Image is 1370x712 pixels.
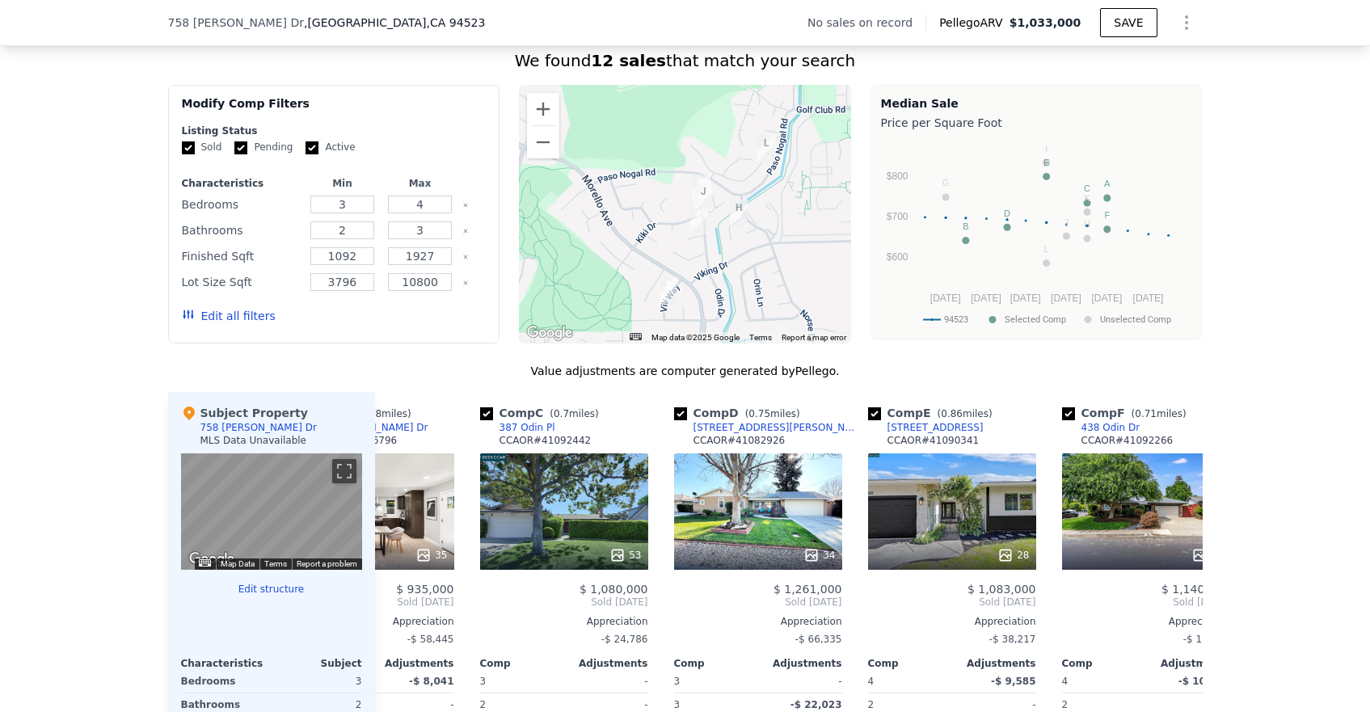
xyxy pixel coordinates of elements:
button: SAVE [1100,8,1157,37]
text: [DATE] [971,293,1001,304]
div: We found that match your search [168,49,1203,72]
div: Characteristics [182,177,301,190]
input: Pending [234,141,247,154]
div: 60 [1191,547,1223,563]
a: 438 Odin Dr [1062,421,1140,434]
div: 34 [803,547,835,563]
div: 35 [415,547,447,563]
div: [STREET_ADDRESS][PERSON_NAME] [693,421,862,434]
span: 4 [868,676,875,687]
button: Keyboard shortcuts [630,333,641,340]
div: Comp [480,657,564,670]
text: $600 [886,251,908,263]
button: Clear [462,254,469,260]
div: Adjustments [564,657,648,670]
div: Median Sale [881,95,1192,112]
div: Appreciation [1062,615,1230,628]
span: $ 935,000 [396,583,453,596]
div: Max [385,177,456,190]
div: Map [181,453,362,570]
span: , CA 94523 [427,16,486,29]
div: Listing Status [182,124,487,137]
div: Comp E [868,405,999,421]
span: Sold [DATE] [674,596,842,609]
div: Street View [181,453,362,570]
span: Sold [DATE] [353,596,453,609]
input: Active [306,141,318,154]
label: Pending [234,141,293,154]
div: Characteristics [181,657,272,670]
div: 387 Odin Pl [693,175,710,202]
div: CCAOR # 41092266 [1081,434,1174,447]
button: Zoom in [527,93,559,125]
div: Price per Square Foot [881,112,1192,134]
span: -$ 66,335 [795,634,842,645]
text: [DATE] [1010,293,1040,304]
span: Sold [DATE] [480,596,648,609]
span: ( miles) [739,408,807,419]
text: J [1064,217,1069,227]
text: $800 [886,171,908,182]
span: ( miles) [543,408,605,419]
a: [STREET_ADDRESS] [868,421,984,434]
div: 438 Odin Dr [690,206,708,234]
span: -$ 9,585 [991,676,1035,687]
span: 758 [PERSON_NAME] Dr [168,15,304,31]
button: Clear [462,202,469,209]
div: 758 [PERSON_NAME] Dr [200,421,317,434]
text: A [1104,179,1111,188]
div: Adjustments [370,657,454,670]
div: CCAOR # 41090341 [887,434,980,447]
span: $ 1,261,000 [774,583,842,596]
div: Comp D [674,405,807,421]
a: Terms (opens in new tab) [749,333,772,342]
span: Sold [DATE] [1062,596,1230,609]
div: - [567,670,648,693]
a: Open this area in Google Maps (opens a new window) [523,322,576,343]
text: F [1104,210,1110,220]
a: [STREET_ADDRESS][PERSON_NAME] [674,421,862,434]
span: , [GEOGRAPHIC_DATA] [304,15,485,31]
span: ( miles) [350,408,418,419]
span: Pellego ARV [939,15,1010,31]
button: Keyboard shortcuts [199,559,210,567]
div: 577 Vili Way [660,277,677,305]
div: Bedrooms [181,670,268,693]
svg: A chart. [881,134,1192,336]
label: Active [306,141,355,154]
text: $700 [886,211,908,222]
div: Comp F [1062,405,1193,421]
span: 3 [480,676,487,687]
a: Terms (opens in new tab) [264,559,287,568]
a: Report a problem [297,559,357,568]
div: Bedrooms [182,193,301,216]
span: $ 1,083,000 [967,583,1036,596]
div: 28 [997,547,1029,563]
div: Min [306,177,377,190]
text: [DATE] [929,293,960,304]
span: ( miles) [1125,408,1193,419]
span: 0.71 [1135,408,1157,419]
div: Adjustments [952,657,1036,670]
div: 17 Bliss Ct [730,200,748,227]
div: 438 Odin Dr [1081,421,1140,434]
button: Edit structure [181,583,362,596]
div: Adjustments [758,657,842,670]
a: Open this area in Google Maps (opens a new window) [185,549,238,570]
a: 387 Odin Pl [480,421,555,434]
div: Bathrooms [182,219,301,242]
text: G [942,178,949,187]
span: -$ 13,195 [1183,634,1230,645]
img: Google [523,322,576,343]
span: -$ 24,786 [601,634,648,645]
text: 94523 [944,314,968,325]
div: Value adjustments are computer generated by Pellego . [168,363,1203,379]
div: Modify Comp Filters [182,95,487,124]
text: [DATE] [1132,293,1163,304]
span: -$ 8,041 [409,676,453,687]
span: -$ 58,445 [407,634,454,645]
div: Subject [272,657,362,670]
strong: 12 sales [591,51,666,70]
text: E [1043,158,1049,167]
